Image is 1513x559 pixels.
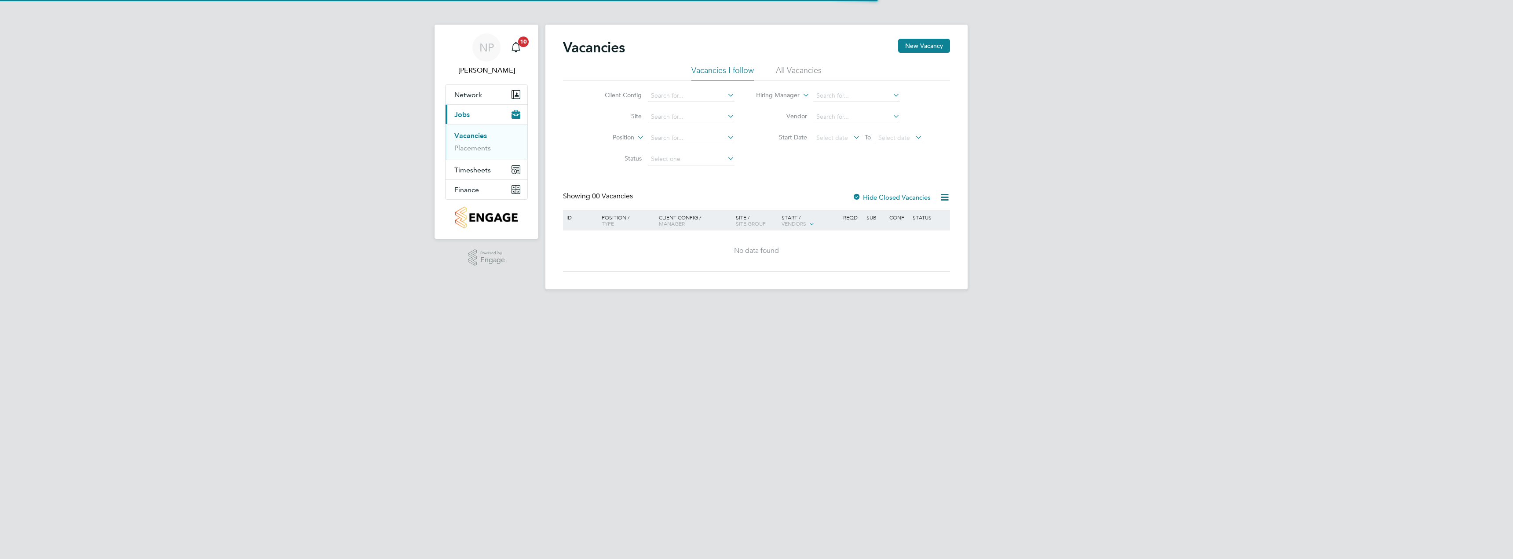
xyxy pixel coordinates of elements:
[592,192,633,201] span: 00 Vacancies
[454,91,482,99] span: Network
[734,210,780,231] div: Site /
[591,112,642,120] label: Site
[445,207,528,228] a: Go to home page
[813,111,900,123] input: Search for...
[564,246,949,256] div: No data found
[782,220,806,227] span: Vendors
[446,180,527,199] button: Finance
[446,85,527,104] button: Network
[454,186,479,194] span: Finance
[756,133,807,141] label: Start Date
[691,65,754,81] li: Vacancies I follow
[446,124,527,160] div: Jobs
[480,249,505,257] span: Powered by
[648,153,735,165] input: Select one
[591,91,642,99] label: Client Config
[816,134,848,142] span: Select date
[479,42,494,53] span: NP
[602,220,614,227] span: Type
[910,210,949,225] div: Status
[878,134,910,142] span: Select date
[563,192,635,201] div: Showing
[455,207,517,228] img: countryside-properties-logo-retina.png
[435,25,538,239] nav: Main navigation
[659,220,685,227] span: Manager
[657,210,734,231] div: Client Config /
[563,39,625,56] h2: Vacancies
[776,65,822,81] li: All Vacancies
[454,166,491,174] span: Timesheets
[864,210,887,225] div: Sub
[584,133,634,142] label: Position
[468,249,505,266] a: Powered byEngage
[446,105,527,124] button: Jobs
[445,65,528,76] span: Natalie Porter
[779,210,841,232] div: Start /
[756,112,807,120] label: Vendor
[749,91,800,100] label: Hiring Manager
[852,193,931,201] label: Hide Closed Vacancies
[887,210,910,225] div: Conf
[595,210,657,231] div: Position /
[446,160,527,179] button: Timesheets
[841,210,864,225] div: Reqd
[898,39,950,53] button: New Vacancy
[518,37,529,47] span: 10
[454,110,470,119] span: Jobs
[564,210,595,225] div: ID
[813,90,900,102] input: Search for...
[480,256,505,264] span: Engage
[454,132,487,140] a: Vacancies
[736,220,766,227] span: Site Group
[454,144,491,152] a: Placements
[591,154,642,162] label: Status
[648,90,735,102] input: Search for...
[648,111,735,123] input: Search for...
[862,132,873,143] span: To
[507,33,525,62] a: 10
[445,33,528,76] a: NP[PERSON_NAME]
[648,132,735,144] input: Search for...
